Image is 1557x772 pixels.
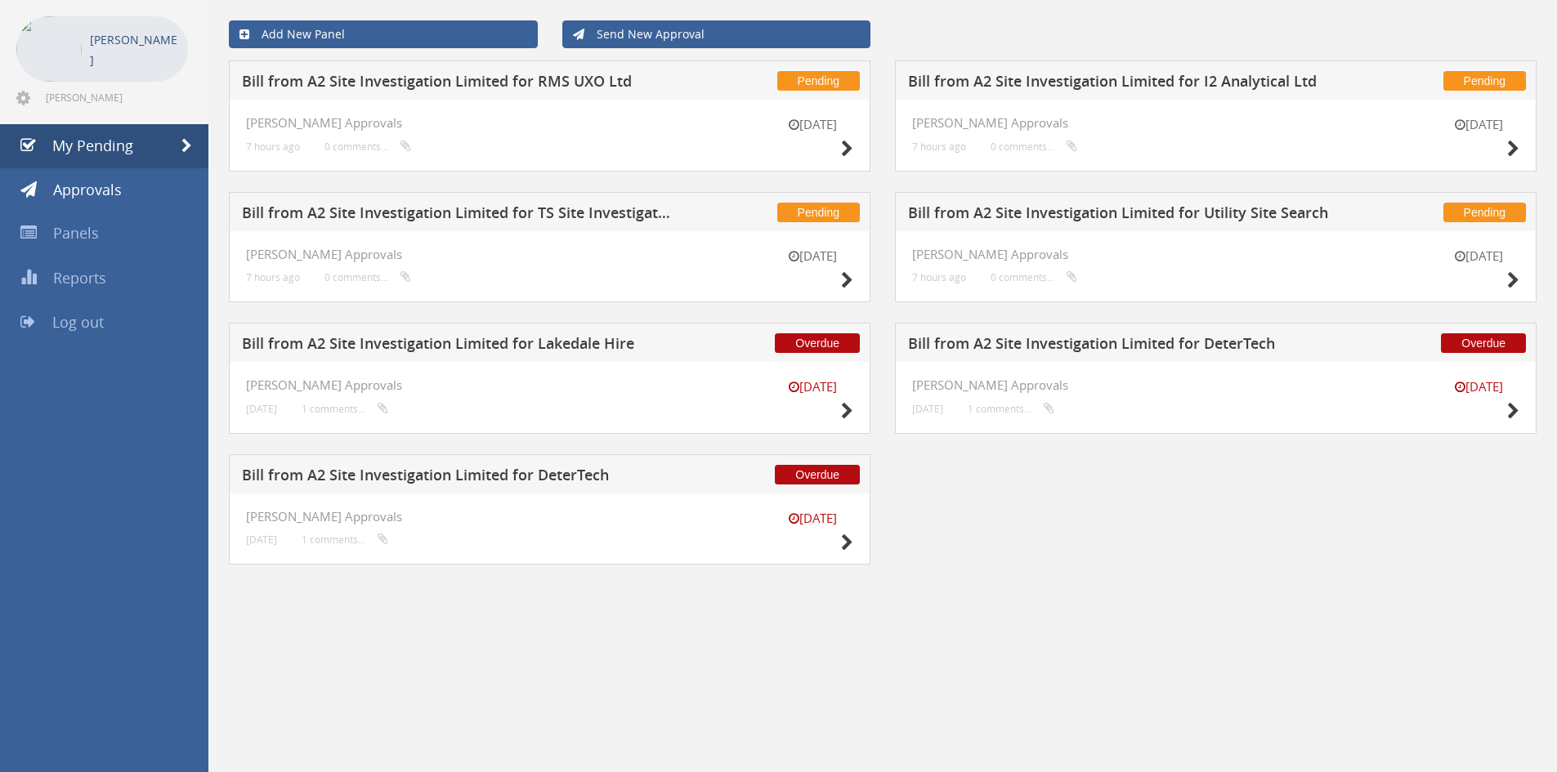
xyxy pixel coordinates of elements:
small: [DATE] [772,116,853,133]
h4: [PERSON_NAME] Approvals [246,510,853,524]
span: Pending [1443,203,1526,222]
h5: Bill from A2 Site Investigation Limited for I2 Analytical Ltd [908,74,1339,94]
span: Panels [53,223,99,243]
small: 0 comments... [991,141,1077,153]
span: Pending [777,71,860,91]
h4: [PERSON_NAME] Approvals [246,116,853,130]
small: 1 comments... [968,403,1054,415]
small: [DATE] [912,403,943,415]
h5: Bill from A2 Site Investigation Limited for Lakedale Hire [242,336,673,356]
small: [DATE] [772,248,853,265]
small: [DATE] [1438,248,1519,265]
h4: [PERSON_NAME] Approvals [912,378,1519,392]
span: Pending [777,203,860,222]
h5: Bill from A2 Site Investigation Limited for TS Site Investigation Ltd [242,205,673,225]
small: 1 comments... [302,533,388,546]
small: 7 hours ago [246,271,300,283]
h5: Bill from A2 Site Investigation Limited for DeterTech [242,467,673,488]
small: [DATE] [1438,378,1519,395]
small: 0 comments... [324,141,411,153]
span: Pending [1443,71,1526,91]
small: 0 comments... [991,271,1077,283]
span: My Pending [52,136,133,155]
h4: [PERSON_NAME] Approvals [912,116,1519,130]
h4: [PERSON_NAME] Approvals [912,248,1519,261]
small: [DATE] [1438,116,1519,133]
span: Overdue [775,333,860,353]
span: [PERSON_NAME][EMAIL_ADDRESS][PERSON_NAME][DOMAIN_NAME] [46,91,185,104]
span: Log out [52,312,104,332]
h5: Bill from A2 Site Investigation Limited for DeterTech [908,336,1339,356]
small: 7 hours ago [246,141,300,153]
h4: [PERSON_NAME] Approvals [246,378,853,392]
small: 7 hours ago [912,141,966,153]
span: Overdue [775,465,860,484]
h5: Bill from A2 Site Investigation Limited for RMS UXO Ltd [242,74,673,94]
small: [DATE] [246,533,277,546]
h5: Bill from A2 Site Investigation Limited for Utility Site Search [908,205,1339,225]
a: Add New Panel [229,20,538,48]
span: Reports [53,268,106,288]
small: 7 hours ago [912,271,966,283]
small: 1 comments... [302,403,388,415]
span: Approvals [53,180,122,199]
small: [DATE] [246,403,277,415]
small: [DATE] [772,378,853,395]
p: [PERSON_NAME] [90,29,180,70]
a: Send New Approval [562,20,871,48]
small: [DATE] [772,510,853,527]
span: Overdue [1441,333,1526,353]
small: 0 comments... [324,271,411,283]
h4: [PERSON_NAME] Approvals [246,248,853,261]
